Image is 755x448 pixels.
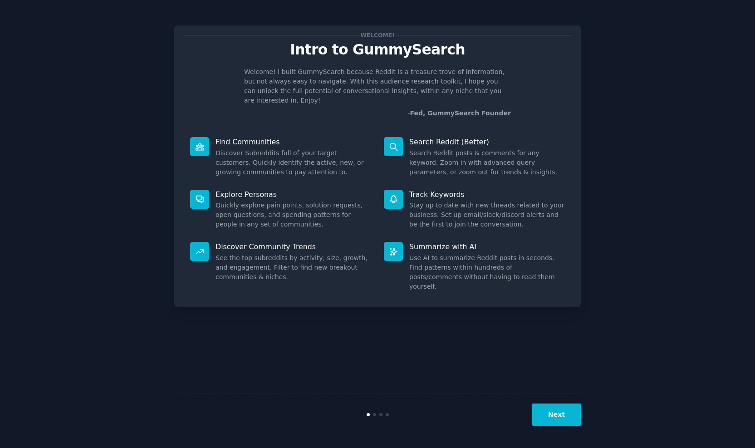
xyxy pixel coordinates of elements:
[216,148,371,177] dd: Discover Subreddits full of your target customers. Quickly identify the active, new, or growing c...
[409,201,565,229] dd: Stay up to date with new threads related to your business. Set up email/slack/discord alerts and ...
[409,190,565,199] p: Track Keywords
[244,67,511,105] p: Welcome! I built GummySearch because Reddit is a treasure trove of information, but not always ea...
[409,137,565,147] p: Search Reddit (Better)
[359,30,396,40] span: Welcome!
[216,190,371,199] p: Explore Personas
[184,42,571,58] p: Intro to GummySearch
[216,201,371,229] dd: Quickly explore pain points, solution requests, open questions, and spending patterns for people ...
[216,137,371,147] p: Find Communities
[409,148,565,177] dd: Search Reddit posts & comments for any keyword. Zoom in with advanced query parameters, or zoom o...
[410,109,511,117] a: Fed, GummySearch Founder
[216,242,371,251] p: Discover Community Trends
[407,108,511,118] div: -
[409,242,565,251] p: Summarize with AI
[216,253,371,282] dd: See the top subreddits by activity, size, growth, and engagement. Filter to find new breakout com...
[532,404,581,426] button: Next
[409,253,565,291] dd: Use AI to summarize Reddit posts in seconds. Find patterns within hundreds of posts/comments with...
